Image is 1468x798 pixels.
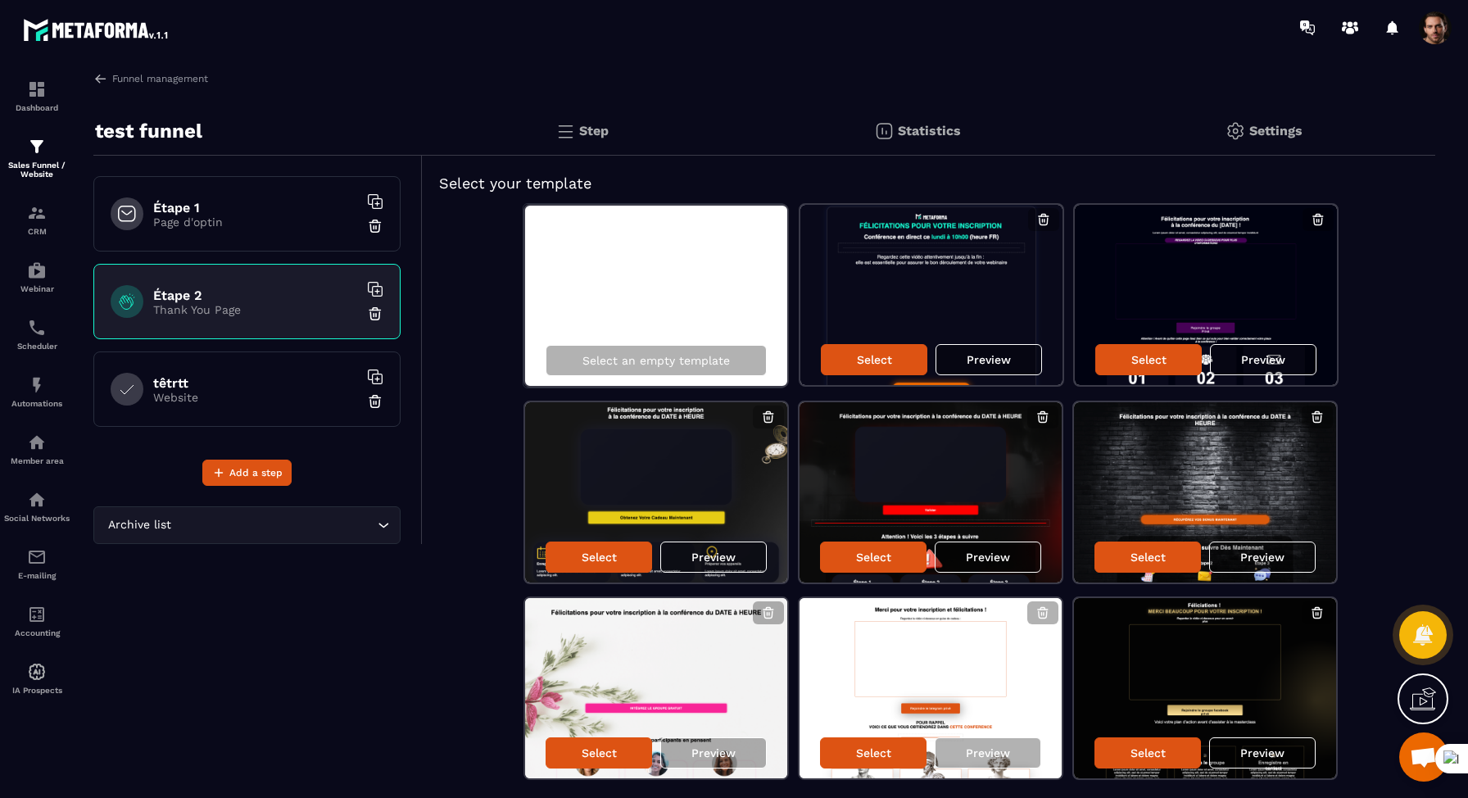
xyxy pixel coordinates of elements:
p: Select [582,551,617,564]
img: image [525,402,787,583]
h5: Select your template [439,172,1419,195]
img: setting-gr.5f69749f.svg [1226,121,1245,141]
p: Preview [691,746,736,759]
p: Thank You Page [153,303,358,316]
p: IA Prospects [4,686,70,695]
img: formation [27,137,47,156]
p: Select [582,746,617,759]
img: trash [367,393,383,410]
p: Scheduler [4,342,70,351]
a: social-networksocial-networkSocial Networks [4,478,70,535]
h6: Étape 2 [153,288,358,303]
button: Add a step [202,460,292,486]
h6: têtrtt [153,375,358,391]
img: accountant [27,605,47,624]
img: scheduler [27,318,47,338]
p: Statistics [898,123,961,138]
p: Page d'optin [153,215,358,229]
p: Step [579,123,609,138]
a: automationsautomationsWebinar [4,248,70,306]
img: trash [367,306,383,322]
p: Social Networks [4,514,70,523]
p: Select [1130,746,1166,759]
a: formationformationDashboard [4,67,70,125]
span: Archive list [104,516,174,534]
p: Preview [1241,353,1285,366]
div: Search for option [93,506,401,544]
img: stats.20deebd0.svg [874,121,894,141]
p: Settings [1249,123,1303,138]
p: Preview [966,746,1010,759]
a: formationformationSales Funnel / Website [4,125,70,191]
img: image [1074,402,1336,583]
p: Preview [1240,746,1284,759]
a: automationsautomationsAutomations [4,363,70,420]
p: Automations [4,399,70,408]
img: image [525,598,787,778]
p: Preview [967,353,1011,366]
p: test funnel [95,115,202,147]
p: Select [1130,551,1166,564]
a: accountantaccountantAccounting [4,592,70,650]
a: Mở cuộc trò chuyện [1399,732,1448,782]
img: trash [367,218,383,234]
img: logo [23,15,170,44]
p: Website [153,391,358,404]
p: Select [857,353,892,366]
img: image [1075,205,1337,385]
a: schedulerschedulerScheduler [4,306,70,363]
p: Select [856,746,891,759]
img: email [27,547,47,567]
a: emailemailE-mailing [4,535,70,592]
p: Accounting [4,628,70,637]
img: automations [27,375,47,395]
p: Webinar [4,284,70,293]
p: Preview [1240,551,1284,564]
a: automationsautomationsMember area [4,420,70,478]
img: formation [27,203,47,223]
a: formationformationCRM [4,191,70,248]
img: social-network [27,490,47,510]
img: arrow [93,71,108,86]
img: automations [27,261,47,280]
p: Preview [691,551,736,564]
h6: Étape 1 [153,200,358,215]
img: formation [27,79,47,99]
img: automations [27,433,47,452]
img: image [1074,598,1336,778]
p: Preview [966,551,1010,564]
p: Sales Funnel / Website [4,161,70,179]
img: image [800,205,1062,385]
p: Select [1131,353,1167,366]
img: bars.0d591741.svg [555,121,575,141]
img: automations [27,662,47,682]
p: Member area [4,456,70,465]
p: Select [856,551,891,564]
img: image [800,402,1062,583]
p: E-mailing [4,571,70,580]
a: Funnel management [93,71,208,86]
p: Select an empty template [582,354,730,367]
input: Search for option [174,516,374,534]
p: CRM [4,227,70,236]
p: Dashboard [4,103,70,112]
img: image [800,598,1062,778]
span: Add a step [229,465,283,481]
